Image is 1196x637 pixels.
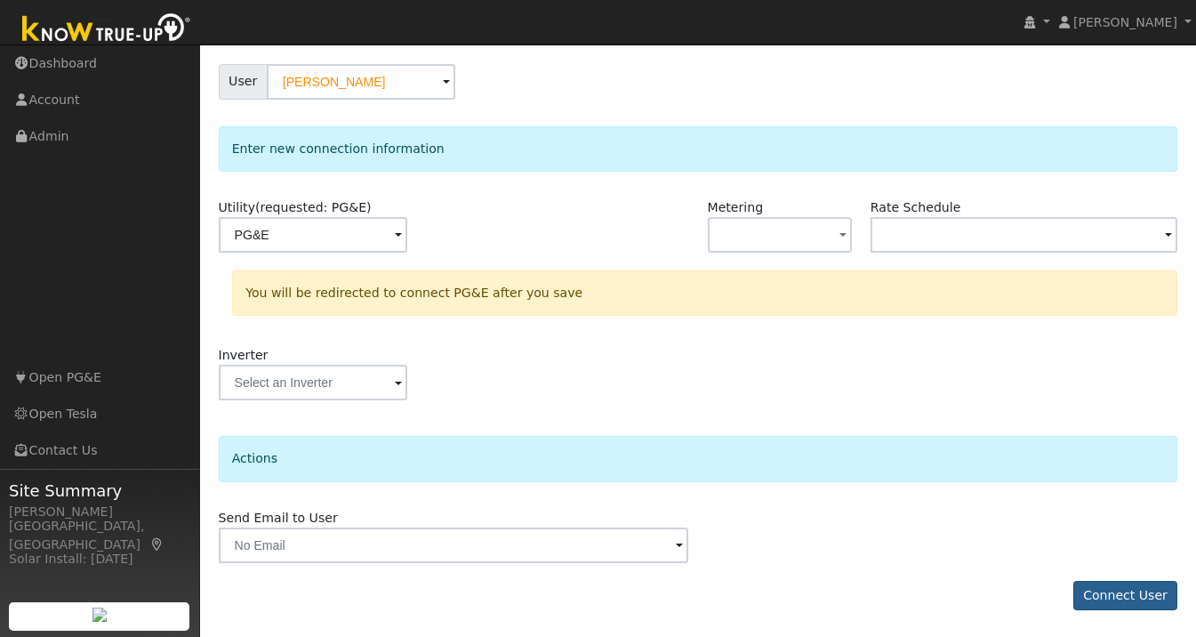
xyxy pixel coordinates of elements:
[9,517,190,554] div: [GEOGRAPHIC_DATA], [GEOGRAPHIC_DATA]
[219,509,338,528] label: Send Email to User
[1073,15,1177,29] span: [PERSON_NAME]
[232,270,1177,316] div: You will be redirected to connect PG&E after you save
[219,198,372,217] label: Utility
[13,10,200,50] img: Know True-Up
[9,550,190,568] div: Solar Install: [DATE]
[219,126,1178,172] div: Enter new connection information
[9,503,190,521] div: [PERSON_NAME]
[219,365,407,400] input: Select an Inverter
[267,64,455,100] input: Select a User
[219,217,407,253] input: Select a Utility
[92,608,107,622] img: retrieve
[9,479,190,503] span: Site Summary
[149,537,165,552] a: Map
[708,198,764,217] label: Metering
[871,198,960,217] label: Rate Schedule
[219,436,1178,481] div: Actions
[219,528,689,563] input: No Email
[255,200,372,214] span: (requested: PG&E)
[219,64,268,100] span: User
[219,346,269,365] label: Inverter
[1073,581,1178,611] button: Connect User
